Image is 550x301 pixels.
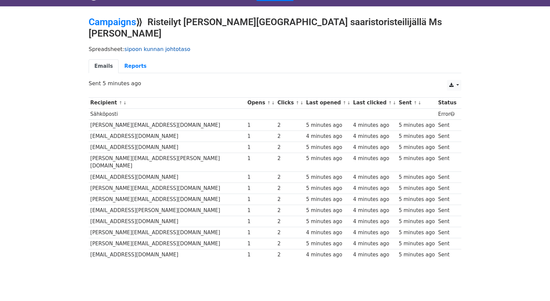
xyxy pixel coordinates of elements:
div: 5 minutes ago [399,155,435,162]
div: 2 [277,121,303,129]
a: ↑ [343,100,347,105]
td: Sent [437,216,458,227]
div: 5 minutes ago [306,185,350,192]
div: 2 [277,185,303,192]
td: Sent [437,194,458,205]
div: 1 [247,240,274,248]
div: 4 minutes ago [353,240,396,248]
th: Clicks [276,97,304,108]
th: Status [437,97,458,108]
div: 2 [277,207,303,214]
div: 4 minutes ago [353,251,396,259]
a: sipoon kunnan johtotaso [124,46,190,52]
div: 4 minutes ago [353,229,396,237]
div: 4 minutes ago [306,133,350,140]
div: 5 minutes ago [399,133,435,140]
div: 4 minutes ago [353,185,396,192]
div: 5 minutes ago [399,121,435,129]
td: Sent [437,183,458,194]
div: 2 [277,218,303,225]
td: [EMAIL_ADDRESS][DOMAIN_NAME] [89,171,246,183]
a: ↓ [271,100,275,105]
div: 5 minutes ago [399,240,435,248]
td: Sent [437,205,458,216]
div: 4 minutes ago [353,121,396,129]
a: ↑ [414,100,417,105]
div: 1 [247,196,274,203]
div: 1 [247,207,274,214]
p: Spreadsheet: [89,46,461,53]
div: 4 minutes ago [306,229,350,237]
a: ↓ [418,100,421,105]
div: 5 minutes ago [399,173,435,181]
a: ↑ [388,100,392,105]
div: 2 [277,240,303,248]
td: [PERSON_NAME][EMAIL_ADDRESS][DOMAIN_NAME] [89,227,246,238]
div: 1 [247,218,274,225]
td: Sent [437,153,458,172]
td: [EMAIL_ADDRESS][PERSON_NAME][DOMAIN_NAME] [89,205,246,216]
div: 5 minutes ago [399,185,435,192]
div: 5 minutes ago [306,218,350,225]
div: 2 [277,251,303,259]
div: 5 minutes ago [306,144,350,151]
div: 5 minutes ago [399,144,435,151]
iframe: Chat Widget [516,269,550,301]
td: Error [437,108,458,119]
div: 4 minutes ago [353,207,396,214]
div: 4 minutes ago [306,251,350,259]
div: 5 minutes ago [306,155,350,162]
td: Sähköposti [89,108,246,119]
td: Sent [437,238,458,249]
td: [PERSON_NAME][EMAIL_ADDRESS][DOMAIN_NAME] [89,183,246,194]
div: 1 [247,229,274,237]
div: 4 minutes ago [353,196,396,203]
td: [PERSON_NAME][EMAIL_ADDRESS][PERSON_NAME][DOMAIN_NAME] [89,153,246,172]
div: 2 [277,229,303,237]
td: [EMAIL_ADDRESS][DOMAIN_NAME] [89,216,246,227]
div: 5 minutes ago [306,121,350,129]
div: 2 [277,144,303,151]
th: Last clicked [352,97,397,108]
div: 1 [247,155,274,162]
div: 5 minutes ago [399,196,435,203]
td: [PERSON_NAME][EMAIL_ADDRESS][DOMAIN_NAME] [89,194,246,205]
div: 5 minutes ago [399,251,435,259]
div: 1 [247,251,274,259]
td: [PERSON_NAME][EMAIL_ADDRESS][DOMAIN_NAME] [89,119,246,131]
div: 2 [277,155,303,162]
div: 4 minutes ago [353,133,396,140]
a: ↑ [296,100,300,105]
th: Last opened [305,97,352,108]
div: 1 [247,133,274,140]
div: 2 [277,196,303,203]
a: Reports [119,59,152,73]
div: 1 [247,185,274,192]
a: ↓ [123,100,127,105]
div: Chat-widget [516,269,550,301]
td: [PERSON_NAME][EMAIL_ADDRESS][DOMAIN_NAME] [89,238,246,249]
td: [EMAIL_ADDRESS][DOMAIN_NAME] [89,131,246,142]
div: 4 minutes ago [353,218,396,225]
div: 5 minutes ago [306,196,350,203]
div: 5 minutes ago [399,229,435,237]
a: ↓ [347,100,351,105]
td: Sent [437,171,458,183]
td: Sent [437,227,458,238]
a: ↑ [119,100,123,105]
div: 5 minutes ago [306,207,350,214]
h2: ⟫ Risteilyt [PERSON_NAME][GEOGRAPHIC_DATA] saaristoristeilijällä Ms [PERSON_NAME] [89,16,461,39]
div: 2 [277,173,303,181]
div: 5 minutes ago [399,218,435,225]
a: ↑ [267,100,271,105]
div: 5 minutes ago [306,240,350,248]
div: 5 minutes ago [399,207,435,214]
a: Campaigns [89,16,136,28]
td: Sent [437,119,458,131]
th: Recipient [89,97,246,108]
div: 1 [247,144,274,151]
div: 5 minutes ago [306,173,350,181]
div: 4 minutes ago [353,144,396,151]
th: Opens [246,97,276,108]
div: 1 [247,121,274,129]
